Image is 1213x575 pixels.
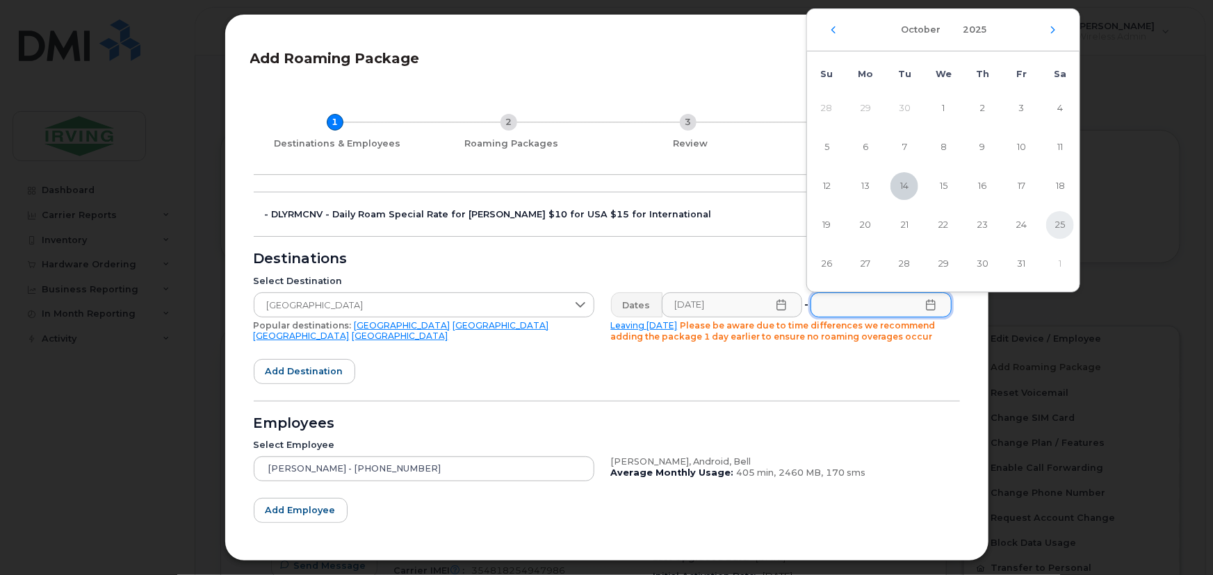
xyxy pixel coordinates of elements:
td: 28 [807,89,846,128]
span: Su [820,69,833,79]
td: 21 [885,206,924,244]
td: 23 [963,206,1002,244]
td: 4 [1041,89,1080,128]
span: 14 [890,172,918,200]
span: 30 [968,250,996,278]
td: 19 [807,206,846,244]
td: 14 [885,167,924,206]
div: Destinations [254,253,960,265]
td: 7 [885,128,924,167]
span: 1 [929,94,957,122]
span: Add destination [266,365,343,378]
span: Spain [254,293,567,318]
td: 16 [963,167,1002,206]
span: 8 [929,133,957,161]
span: 20 [852,211,879,239]
div: - [801,292,811,317]
td: 1 [1041,244,1080,283]
span: Th [976,69,989,79]
a: [GEOGRAPHIC_DATA] [453,320,549,331]
b: Average Monthly Usage: [611,467,734,478]
td: 15 [924,167,963,206]
td: 13 [846,167,885,206]
span: 19 [813,211,840,239]
a: [GEOGRAPHIC_DATA] [254,331,350,341]
span: 16 [968,172,996,200]
span: 5 [813,133,840,161]
td: 1 [924,89,963,128]
button: Add destination [254,359,355,384]
td: 30 [885,89,924,128]
div: Select Employee [254,440,594,451]
span: 21 [890,211,918,239]
span: 2 [968,94,996,122]
div: 3 [680,114,697,131]
a: Leaving [DATE] [611,320,678,331]
div: Review [607,138,775,149]
span: 170 sms [827,467,866,478]
td: 27 [846,244,885,283]
button: Previous Month [829,26,838,34]
input: Please fill out this field [811,292,952,317]
span: 11 [1046,133,1074,161]
div: Choose Date [806,8,1080,292]
div: Roaming Packages [428,138,596,149]
span: 6 [852,133,879,161]
span: 2460 MB, [779,467,824,478]
span: 17 [1007,172,1035,200]
input: Please fill out this field [662,292,803,317]
span: 13 [852,172,879,200]
td: 17 [1002,167,1041,206]
td: 29 [846,89,885,128]
span: Popular destinations: [254,320,352,331]
span: 10 [1007,133,1035,161]
span: 28 [890,250,918,278]
td: 30 [963,244,1002,283]
td: 9 [963,128,1002,167]
div: Employees [254,418,960,429]
span: Sa [1054,69,1066,79]
span: 24 [1007,211,1035,239]
td: 12 [807,167,846,206]
span: 405 min, [737,467,776,478]
td: 26 [807,244,846,283]
button: Next Month [1049,26,1057,34]
div: [PERSON_NAME], Android, Bell [611,456,952,467]
button: Add employee [254,498,348,523]
span: 3 [1007,94,1035,122]
span: 4 [1046,94,1074,122]
span: Add employee [266,503,336,517]
td: 18 [1041,167,1080,206]
span: 23 [968,211,996,239]
span: 7 [890,133,918,161]
input: Search device [254,456,594,481]
span: Mo [858,69,873,79]
td: 10 [1002,128,1041,167]
td: 28 [885,244,924,283]
div: - DLYRMCNV - Daily Roam Special Rate for [PERSON_NAME] $10 for USA $15 for International [265,209,960,220]
span: Fr [1016,69,1027,79]
span: 25 [1046,211,1074,239]
span: Please be aware due to time differences we recommend adding the package 1 day earlier to ensure n... [611,320,936,342]
span: 31 [1007,250,1035,278]
span: 29 [929,250,957,278]
span: 9 [968,133,996,161]
td: 8 [924,128,963,167]
td: 20 [846,206,885,244]
span: 18 [1046,172,1074,200]
span: Tu [898,69,911,79]
td: 5 [807,128,846,167]
button: Choose Month [893,17,949,42]
td: 29 [924,244,963,283]
td: 6 [846,128,885,167]
div: Select Destination [254,276,594,287]
a: [GEOGRAPHIC_DATA] [352,331,448,341]
td: 3 [1002,89,1041,128]
span: 22 [929,211,957,239]
td: 22 [924,206,963,244]
a: [GEOGRAPHIC_DATA] [355,320,450,331]
span: 15 [929,172,957,200]
span: 27 [852,250,879,278]
span: 26 [813,250,840,278]
td: 25 [1041,206,1080,244]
